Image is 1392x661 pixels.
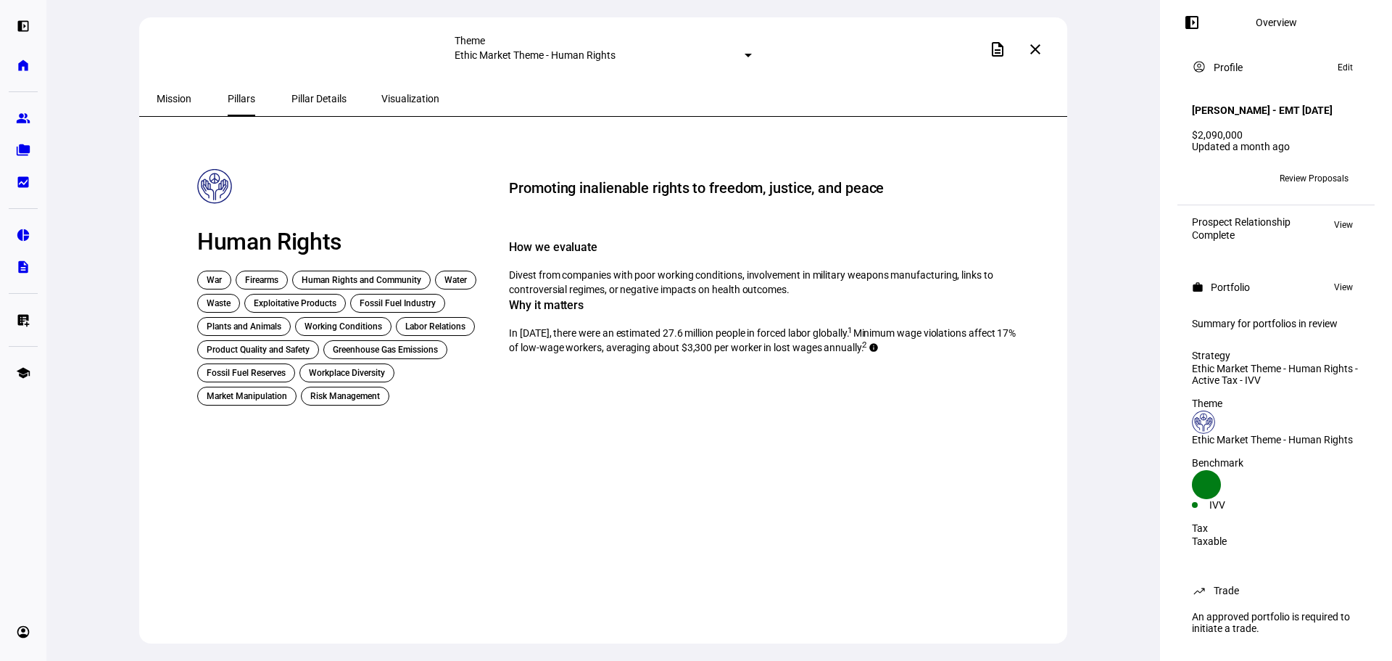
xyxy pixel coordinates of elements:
[989,41,1006,58] mat-icon: description
[1183,605,1369,640] div: An approved portfolio is required to initiate a trade.
[157,94,191,104] span: Mission
[197,271,231,290] div: War
[1192,104,1333,116] h4: [PERSON_NAME] - EMT [DATE]
[9,168,38,197] a: bid_landscape
[350,294,445,313] div: Fossil Fuel Industry
[1192,216,1290,228] div: Prospect Relationship
[1192,398,1360,409] div: Theme
[228,94,255,104] span: Pillars
[291,94,347,104] span: Pillar Details
[1192,282,1203,293] mat-icon: work
[244,294,346,313] div: Exploitative Products
[9,221,38,250] a: pie_chart
[1192,141,1360,152] div: Updated a month ago
[323,340,447,359] div: Greenhouse Gas Emissions
[16,111,30,126] eth-mat-symbol: group
[197,227,492,256] div: Human Rights
[197,364,295,382] div: Fossil Fuel Reserves
[1192,59,1206,74] mat-icon: account_circle
[1214,62,1243,73] div: Profile
[1192,457,1360,469] div: Benchmark
[1209,499,1276,511] div: IVV
[1338,59,1353,76] span: Edit
[1192,129,1360,141] div: $2,090,000
[435,271,476,290] div: Water
[1192,350,1360,361] div: Strategy
[862,340,867,350] sup: 2
[16,175,30,189] eth-mat-symbol: bid_landscape
[1211,282,1250,293] div: Portfolio
[1192,59,1360,76] eth-panel-overview-card-header: Profile
[9,104,38,133] a: group
[1192,411,1215,434] img: humanRights.colored.svg
[292,271,431,290] div: Human Rights and Community
[1280,167,1348,190] span: Review Proposals
[848,325,853,335] sup: 1
[509,327,1016,353] span: In [DATE], there were an estimated 27.6 million people in forced labor globally. Minimum wage vio...
[869,342,886,359] mat-icon: info
[299,364,394,382] div: Workplace Diversity
[1214,585,1239,596] div: Trade
[1192,363,1360,386] div: Ethic Market Theme - Human Rights - Active Tax - IVV
[1183,14,1201,31] mat-icon: left_panel_open
[509,297,1016,314] div: Why it matters
[301,387,389,406] div: Risk Management
[1268,167,1360,190] button: Review Proposals
[1192,535,1360,547] div: Taxable
[1334,216,1353,234] span: View
[1327,279,1360,296] button: View
[381,94,439,104] span: Visualization
[396,317,475,336] div: Labor Relations
[1192,318,1360,329] div: Summary for portfolios in review
[9,136,38,165] a: folder_copy
[455,49,616,61] mat-select-trigger: Ethic Market Theme - Human Rights
[16,366,30,380] eth-mat-symbol: school
[1334,279,1353,296] span: View
[295,317,391,336] div: Working Conditions
[1192,522,1360,534] div: Tax
[16,19,30,33] eth-mat-symbol: left_panel_open
[197,317,291,336] div: Plants and Animals
[197,169,232,204] img: Pillar icon
[197,294,240,313] div: Waste
[236,271,288,290] div: Firearms
[509,239,1016,256] div: How we evaluate
[509,269,993,295] span: Divest from companies with poor working conditions, involvement in military weapons manufacturing...
[16,143,30,157] eth-mat-symbol: folder_copy
[1192,279,1360,296] eth-panel-overview-card-header: Portfolio
[1192,229,1290,241] div: Complete
[1197,173,1211,184] span: MK
[1027,41,1044,58] mat-icon: close
[1192,583,1206,598] mat-icon: trending_up
[16,228,30,242] eth-mat-symbol: pie_chart
[1192,582,1360,599] eth-panel-overview-card-header: Trade
[1192,434,1360,446] div: Ethic Market Theme - Human Rights
[1330,59,1360,76] button: Edit
[9,51,38,80] a: home
[9,253,38,282] a: description
[1256,17,1297,28] div: Overview
[16,313,30,327] eth-mat-symbol: list_alt_add
[509,178,884,198] div: Promoting inalienable rights to freedom, justice, and peace
[197,387,297,406] div: Market Manipulation
[16,58,30,73] eth-mat-symbol: home
[455,35,752,46] div: Theme
[16,625,30,639] eth-mat-symbol: account_circle
[197,340,319,359] div: Product Quality and Safety
[1327,216,1360,234] button: View
[16,260,30,274] eth-mat-symbol: description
